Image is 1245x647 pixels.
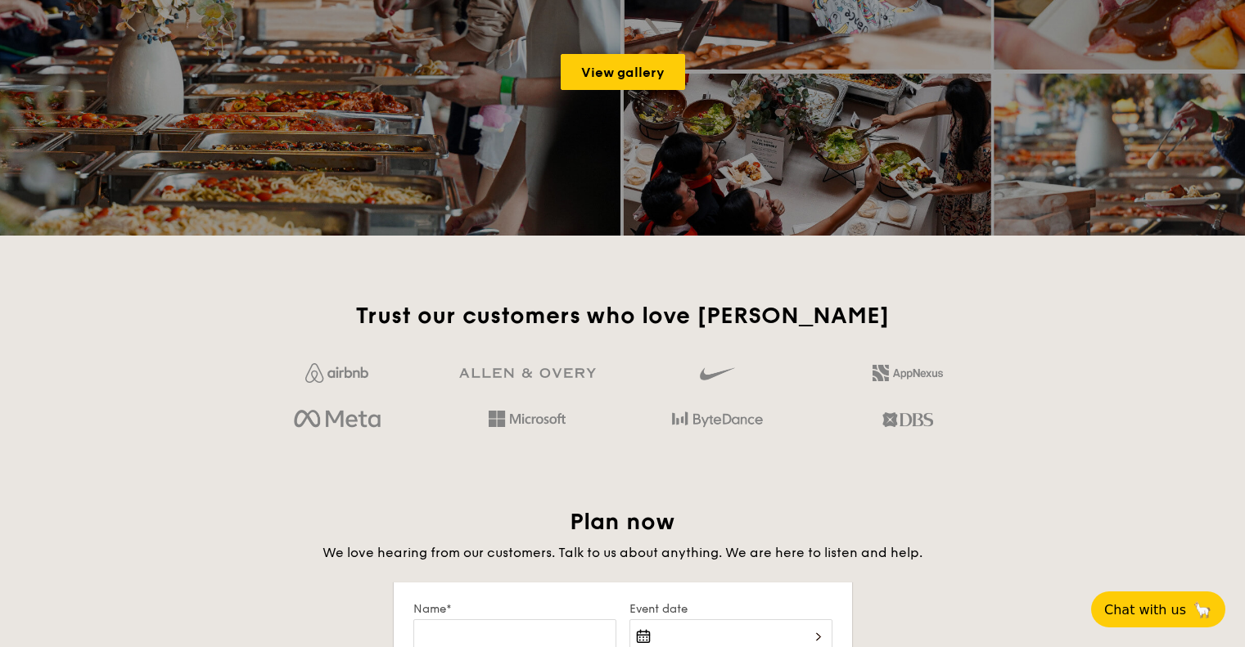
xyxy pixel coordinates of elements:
[294,406,380,434] img: meta.d311700b.png
[1104,602,1186,618] span: Chat with us
[570,508,675,536] span: Plan now
[1091,591,1225,627] button: Chat with us🦙
[561,54,685,90] a: View gallery
[873,365,943,381] img: 2L6uqdT+6BmeAFDfWP11wfMG223fXktMZIL+i+lTG25h0NjUBKOYhdW2Kn6T+C0Q7bASH2i+1JIsIulPLIv5Ss6l0e291fRVW...
[882,406,932,434] img: dbs.a5bdd427.png
[413,602,616,616] label: Name*
[305,363,368,383] img: Jf4Dw0UUCKFd4aYAAAAASUVORK5CYII=
[489,411,566,427] img: Hd4TfVa7bNwuIo1gAAAAASUVORK5CYII=
[672,406,763,434] img: bytedance.dc5c0c88.png
[323,545,922,560] span: We love hearing from our customers. Talk to us about anything. We are here to listen and help.
[1193,600,1212,619] span: 🦙
[249,301,996,330] h2: Trust our customers who love [PERSON_NAME]
[700,360,734,388] img: gdlseuq06himwAAAABJRU5ErkJggg==
[459,368,596,379] img: GRg3jHAAAAABJRU5ErkJggg==
[629,602,832,616] label: Event date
